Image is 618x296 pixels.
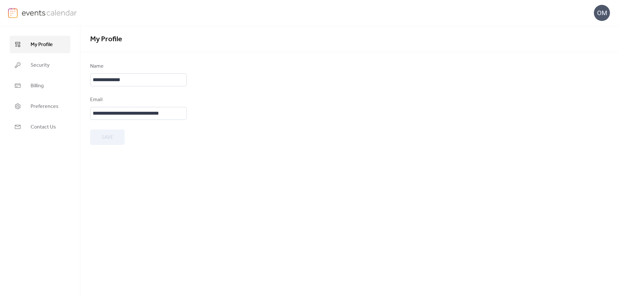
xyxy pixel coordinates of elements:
span: My Profile [31,41,53,49]
span: Security [31,62,50,69]
a: Billing [10,77,70,94]
img: logo [8,8,18,18]
img: logo-type [22,8,77,17]
div: OM [594,5,610,21]
div: Email [90,96,185,104]
a: Contact Us [10,118,70,136]
a: Security [10,56,70,74]
span: Billing [31,82,44,90]
a: Preferences [10,98,70,115]
span: My Profile [90,32,122,46]
div: Name [90,62,185,70]
span: Preferences [31,103,59,110]
span: Contact Us [31,123,56,131]
a: My Profile [10,36,70,53]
